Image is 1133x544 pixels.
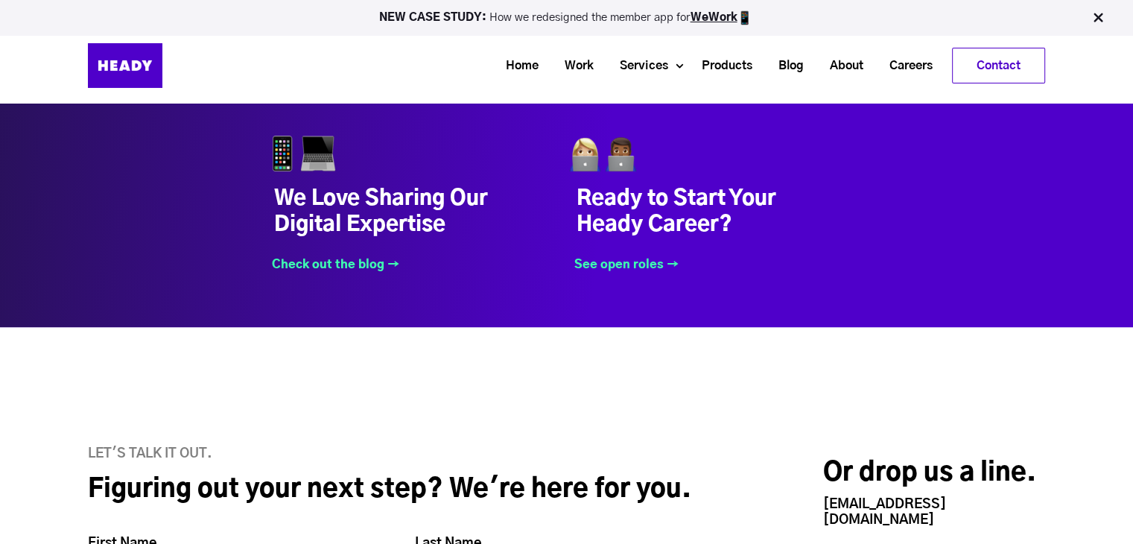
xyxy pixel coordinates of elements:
[264,136,336,171] img: Image_01
[379,12,489,23] strong: NEW CASE STUDY:
[953,48,1044,83] a: Contact
[88,43,162,88] img: Heady_Logo_Web-01 (1)
[200,48,1045,83] div: Navigation Menu
[811,52,871,80] a: About
[567,136,638,171] img: Image_02
[546,52,601,80] a: Work
[1091,10,1105,25] img: Close Bar
[871,52,940,80] a: Careers
[683,52,760,80] a: Products
[264,171,567,238] h3: We Love Sharing Our Digital Expertise
[760,52,811,80] a: Blog
[737,10,752,25] img: app emoji
[88,474,717,506] h2: Figuring out your next step? We're here for you.
[487,52,546,80] a: Home
[823,498,946,527] a: [EMAIL_ADDRESS][DOMAIN_NAME]
[567,257,679,272] a: See open roles →
[691,12,737,23] a: WeWork
[567,171,869,238] h3: Ready to Start Your Heady Career?
[264,257,399,272] a: Check out the blog →
[823,458,1045,490] h2: Or drop us a line.
[7,10,1126,25] p: How we redesigned the member app for
[601,52,676,80] a: Services
[88,446,717,463] h6: LET'S TALK IT OUT.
